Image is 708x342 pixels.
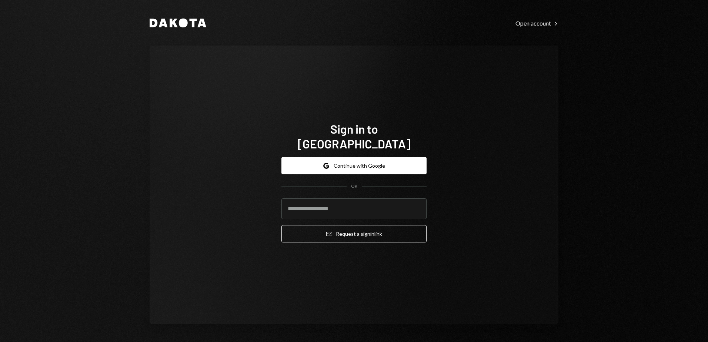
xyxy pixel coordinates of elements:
[515,19,558,27] a: Open account
[515,20,558,27] div: Open account
[351,183,357,190] div: OR
[281,121,427,151] h1: Sign in to [GEOGRAPHIC_DATA]
[281,225,427,242] button: Request a signinlink
[281,157,427,174] button: Continue with Google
